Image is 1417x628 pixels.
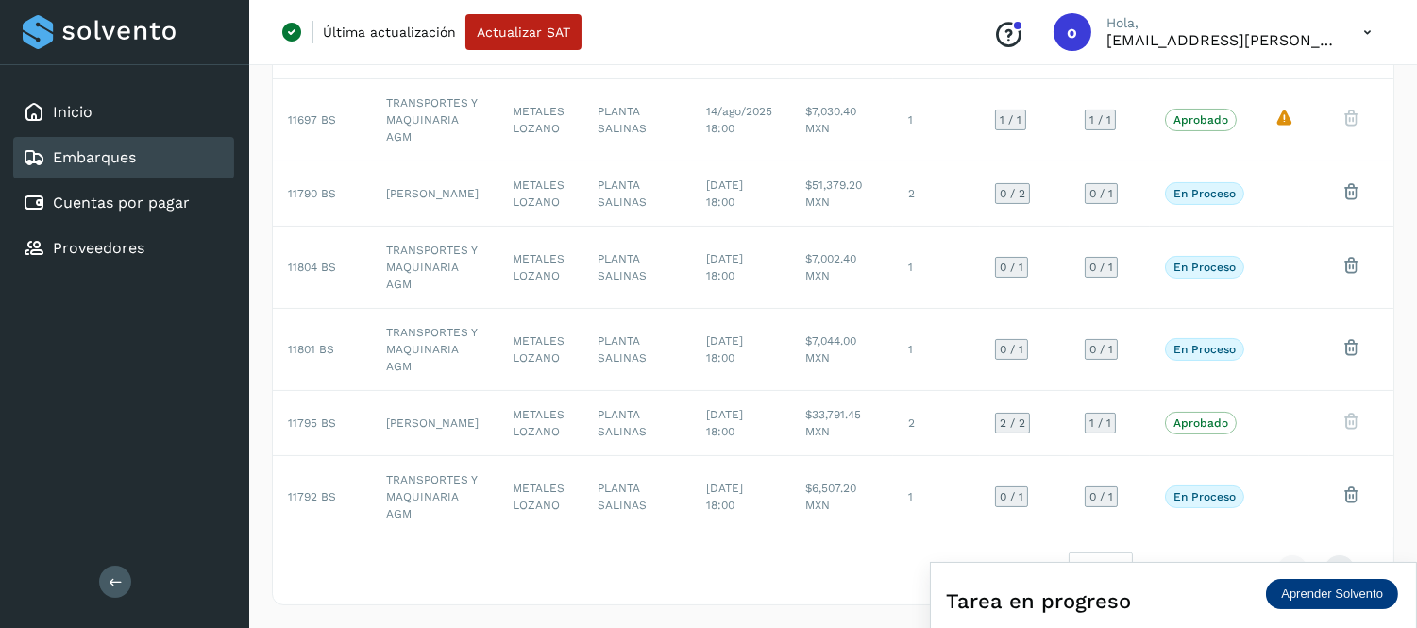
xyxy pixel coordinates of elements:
p: En proceso [1173,490,1236,503]
span: 0 / 1 [1000,344,1023,355]
p: Aprender Solvento [1281,586,1383,602]
p: Última actualización [323,24,456,41]
span: 0 / 1 [1089,188,1113,199]
span: 11795 BS [288,416,336,430]
td: [PERSON_NAME] [371,391,498,456]
span: 1 / 1 [1089,417,1111,429]
td: $7,044.00 MXN [790,309,894,391]
td: PLANTA SALINAS [582,309,691,391]
span: 2 / 2 [1000,417,1025,429]
td: [PERSON_NAME] [371,161,498,227]
td: METALES LOZANO [498,161,582,227]
div: Cuentas por pagar [13,182,234,224]
td: PLANTA SALINAS [582,227,691,309]
div: Embarques [13,137,234,178]
span: 11792 BS [288,490,336,503]
td: METALES LOZANO [498,456,582,537]
td: METALES LOZANO [498,309,582,391]
td: 2 [893,391,980,456]
td: $51,379.20 MXN [790,161,894,227]
p: En proceso [1173,187,1236,200]
div: Aprender Solvento [1266,579,1398,609]
td: $33,791.45 MXN [790,391,894,456]
td: TRANSPORTES Y MAQUINARIA AGM [371,309,498,391]
td: PLANTA SALINAS [582,391,691,456]
span: Actualizar SAT [477,25,570,39]
p: Aprobado [1173,113,1228,127]
td: TRANSPORTES Y MAQUINARIA AGM [371,227,498,309]
a: Embarques [53,148,136,166]
span: [DATE] 18:00 [706,178,743,209]
span: 0 / 1 [1089,491,1113,502]
span: 1 / 1 [1089,114,1111,126]
span: 0 / 1 [1000,262,1023,273]
p: En proceso [1173,343,1236,356]
span: [DATE] 18:00 [706,408,743,438]
td: PLANTA SALINAS [582,456,691,537]
span: 11697 BS [288,113,336,127]
td: TRANSPORTES Y MAQUINARIA AGM [371,456,498,537]
td: 1 [893,456,980,537]
span: 0 / 1 [1089,344,1113,355]
td: 1 [893,309,980,391]
span: 0 / 2 [1000,188,1025,199]
td: 2 [893,161,980,227]
td: PLANTA SALINAS [582,79,691,161]
td: TRANSPORTES Y MAQUINARIA AGM [371,79,498,161]
td: PLANTA SALINAS [582,161,691,227]
span: 11804 BS [288,261,336,274]
td: METALES LOZANO [498,227,582,309]
span: 14/ago/2025 18:00 [706,105,772,135]
span: Tarea en progreso [946,586,1131,617]
p: En proceso [1173,261,1236,274]
button: Actualizar SAT [465,14,582,50]
a: Inicio [53,103,93,121]
a: Cuentas por pagar [53,194,190,212]
td: $7,002.40 MXN [790,227,894,309]
p: Aprobado [1173,416,1228,430]
td: METALES LOZANO [498,79,582,161]
span: [DATE] 18:00 [706,482,743,512]
p: ops.lozano@solvento.mx [1106,31,1333,49]
td: 1 [893,227,980,309]
td: METALES LOZANO [498,391,582,456]
span: 0 / 1 [1089,262,1113,273]
span: 1 / 1 [1000,114,1021,126]
div: Inicio [13,92,234,133]
td: $6,507.20 MXN [790,456,894,537]
span: 11790 BS [288,187,336,200]
span: 1 - 10 de 330 [1163,561,1246,581]
td: $7,030.40 MXN [790,79,894,161]
a: Proveedores [53,239,144,257]
div: Proveedores [13,228,234,269]
p: Hola, [1106,15,1333,31]
span: 11801 BS [288,343,334,356]
td: 1 [893,79,980,161]
div: Tarea en progreso [946,578,1401,623]
span: 0 / 1 [1000,491,1023,502]
span: [DATE] 18:00 [706,334,743,365]
span: [DATE] 18:00 [706,252,743,282]
span: Filtros por página : [930,561,1054,581]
